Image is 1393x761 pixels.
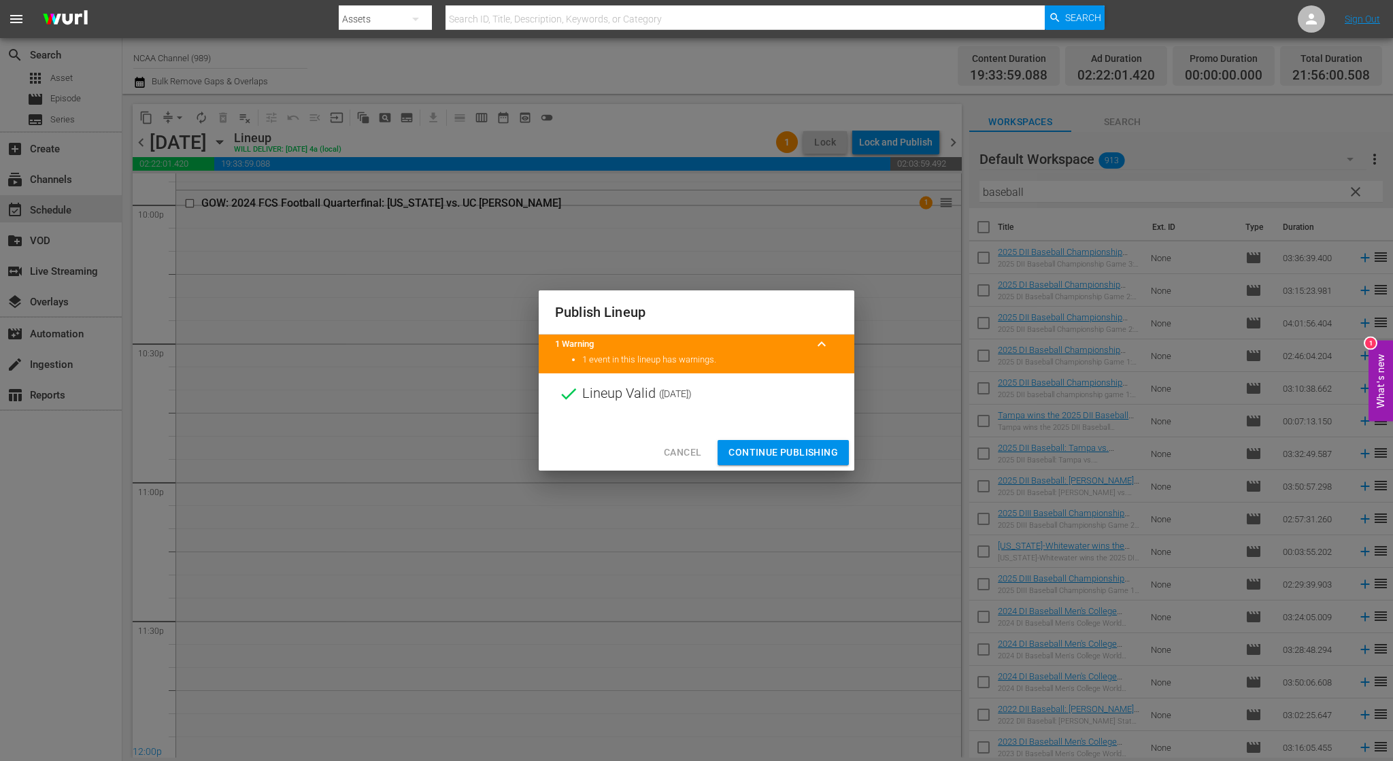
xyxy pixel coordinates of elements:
[1345,14,1380,24] a: Sign Out
[1365,337,1376,348] div: 1
[33,3,98,35] img: ans4CAIJ8jUAAAAAAAAAAAAAAAAAAAAAAAAgQb4GAAAAAAAAAAAAAAAAAAAAAAAAJMjXAAAAAAAAAAAAAAAAAAAAAAAAgAT5G...
[664,444,701,461] span: Cancel
[813,336,830,352] span: keyboard_arrow_up
[539,373,854,414] div: Lineup Valid
[582,354,838,367] li: 1 event in this lineup has warnings.
[8,11,24,27] span: menu
[1065,5,1101,30] span: Search
[718,440,849,465] button: Continue Publishing
[805,328,838,360] button: keyboard_arrow_up
[728,444,838,461] span: Continue Publishing
[555,301,838,323] h2: Publish Lineup
[653,440,712,465] button: Cancel
[659,384,692,404] span: ( [DATE] )
[555,338,805,351] title: 1 Warning
[1369,340,1393,421] button: Open Feedback Widget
